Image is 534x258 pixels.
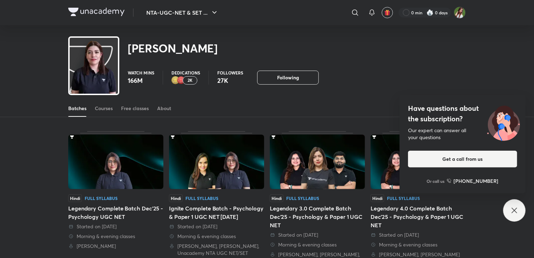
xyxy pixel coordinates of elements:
[371,194,384,202] span: Hindi
[408,151,517,167] button: Get a call from us
[427,9,434,16] img: streak
[169,233,264,240] div: Morning & evening classes
[270,204,365,229] div: Legendary 3.0 Complete Batch Dec'25 - Psychology & Paper 1 UGC NET
[142,6,223,20] button: NTA-UGC-NET & SET ...
[270,241,365,248] div: Morning & evening classes
[169,135,264,189] img: Thumbnail
[382,7,393,18] button: avatar
[427,178,445,184] p: Or call us
[68,8,125,16] img: Company Logo
[277,74,299,81] span: Following
[68,223,163,230] div: Started on 25 Aug 2025
[188,78,192,83] p: 2K
[454,7,466,19] img: aanchal singh
[121,100,149,117] a: Free classes
[121,105,149,112] div: Free classes
[371,231,466,238] div: Started on 16 Jun 2025
[169,223,264,230] div: Started on 27 Jul 2025
[270,231,365,238] div: Started on 12 Jul 2025
[171,76,180,85] img: educator badge2
[85,196,118,200] div: Full Syllabus
[169,204,264,221] div: Ignite Complete Batch - Psychology & Paper 1 UGC NET [DATE]
[68,204,163,221] div: Legendary Complete Batch Dec'25 - Psychology UGC NET
[171,71,200,75] p: Dedications
[408,103,517,124] h4: Have questions about the subscription?
[128,76,154,85] p: 166M
[270,194,283,202] span: Hindi
[408,127,517,141] div: Our expert can answer all your questions
[257,71,319,85] button: Following
[371,241,466,248] div: Morning & evening classes
[157,105,171,112] div: About
[217,71,243,75] p: Followers
[95,100,113,117] a: Courses
[454,177,499,185] h6: [PHONE_NUMBER]
[68,105,86,112] div: Batches
[185,196,218,200] div: Full Syllabus
[371,135,466,189] img: Thumbnail
[270,135,365,189] img: Thumbnail
[70,39,118,113] img: class
[68,194,82,202] span: Hindi
[482,103,526,141] img: ttu_illustration_new.svg
[128,71,154,75] p: Watch mins
[68,135,163,189] img: Thumbnail
[68,243,163,250] div: Hafsa Malik
[128,41,218,55] h2: [PERSON_NAME]
[95,105,113,112] div: Courses
[447,177,499,185] a: [PHONE_NUMBER]
[384,9,391,16] img: avatar
[387,196,420,200] div: Full Syllabus
[68,8,125,18] a: Company Logo
[68,100,86,117] a: Batches
[286,196,319,200] div: Full Syllabus
[68,233,163,240] div: Morning & evening classes
[371,204,466,229] div: Legendary 4.0 Complete Batch Dec'25 - Psychology & Paper 1 UGC NET
[157,100,171,117] a: About
[177,76,185,85] img: educator badge1
[217,76,243,85] p: 27K
[169,194,183,202] span: Hindi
